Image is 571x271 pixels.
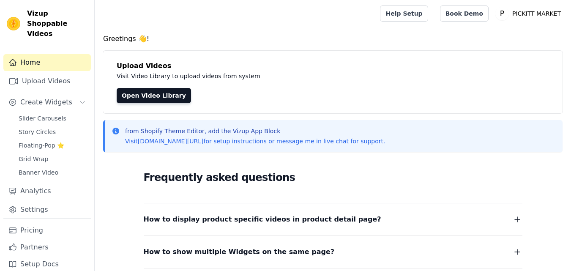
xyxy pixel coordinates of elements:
[144,246,335,258] span: How to show multiple Widgets on the same page?
[19,155,48,163] span: Grid Wrap
[3,54,91,71] a: Home
[144,169,522,186] h2: Frequently asked questions
[3,201,91,218] a: Settings
[117,88,191,103] a: Open Video Library
[3,239,91,256] a: Partners
[19,141,64,150] span: Floating-Pop ⭐
[14,167,91,178] a: Banner Video
[500,9,504,18] text: P
[144,214,522,225] button: How to display product specific videos in product detail page?
[19,114,66,123] span: Slider Carousels
[125,127,385,135] p: from Shopify Theme Editor, add the Vizup App Block
[440,5,489,22] a: Book Demo
[20,97,72,107] span: Create Widgets
[3,183,91,200] a: Analytics
[14,153,91,165] a: Grid Wrap
[19,128,56,136] span: Story Circles
[3,222,91,239] a: Pricing
[3,73,91,90] a: Upload Videos
[103,34,563,44] h4: Greetings 👋!
[14,112,91,124] a: Slider Carousels
[144,214,381,225] span: How to display product specific videos in product detail page?
[19,168,58,177] span: Banner Video
[144,246,522,258] button: How to show multiple Widgets on the same page?
[509,6,564,21] p: PICKITT MARKET
[495,6,564,21] button: P PICKITT MARKET
[117,61,549,71] h4: Upload Videos
[3,94,91,111] button: Create Widgets
[138,138,204,145] a: [DOMAIN_NAME][URL]
[27,8,87,39] span: Vizup Shoppable Videos
[14,140,91,151] a: Floating-Pop ⭐
[7,17,20,30] img: Vizup
[380,5,428,22] a: Help Setup
[125,137,385,145] p: Visit for setup instructions or message me in live chat for support.
[117,71,495,81] p: Visit Video Library to upload videos from system
[14,126,91,138] a: Story Circles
